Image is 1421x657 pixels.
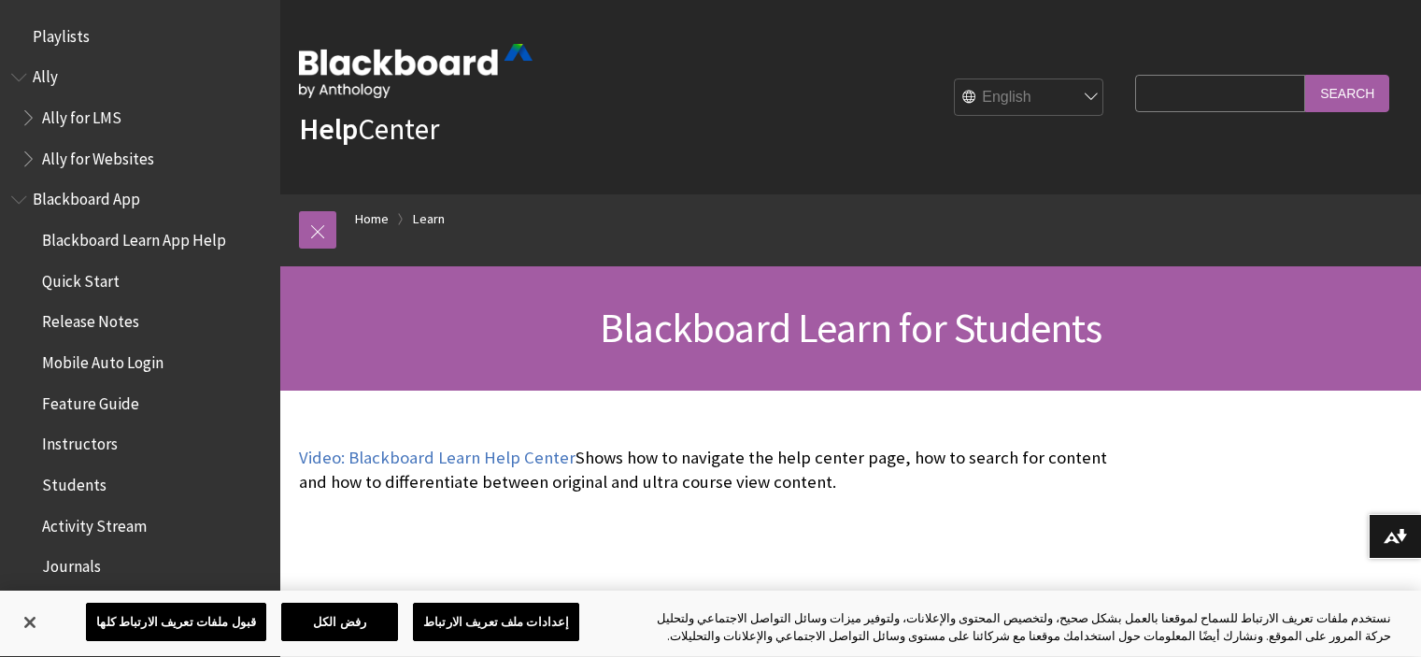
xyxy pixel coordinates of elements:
[299,446,1126,494] p: Shows how to navigate the help center page, how to search for content and how to differentiate be...
[413,207,445,231] a: Learn
[33,184,140,209] span: Blackboard App
[299,110,439,148] a: HelpCenter
[42,388,139,413] span: Feature Guide
[9,602,50,643] button: إغلاق
[600,302,1101,353] span: Blackboard Learn for Students
[33,62,58,87] span: Ally
[42,102,121,127] span: Ally for LMS
[299,110,358,148] strong: Help
[42,429,118,454] span: Instructors
[281,603,398,642] button: رفض الكل
[955,79,1104,117] select: Site Language Selector
[413,603,579,642] button: إعدادات ملف تعريف الارتباط
[42,143,154,168] span: Ally for Websites
[11,21,269,52] nav: Book outline for Playlists
[86,603,266,642] button: قبول ملفات تعريف الارتباط كلها
[42,265,120,291] span: Quick Start
[42,469,107,494] span: Students
[639,609,1391,646] div: نستخدم ملفات تعريف الارتباط للسماح لموقعنا بالعمل بشكل صحيح، ولتخصيص المحتوى والإعلانات، ولتوفير ...
[42,551,101,577] span: Journals
[11,62,269,175] nav: Book outline for Anthology Ally Help
[42,510,147,536] span: Activity Stream
[33,21,90,46] span: Playlists
[1305,75,1389,111] input: Search
[42,347,163,372] span: Mobile Auto Login
[42,224,226,250] span: Blackboard Learn App Help
[42,307,139,332] span: Release Notes
[355,207,389,231] a: Home
[299,447,576,469] a: Video: Blackboard Learn Help Center
[299,44,533,98] img: Blackboard by Anthology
